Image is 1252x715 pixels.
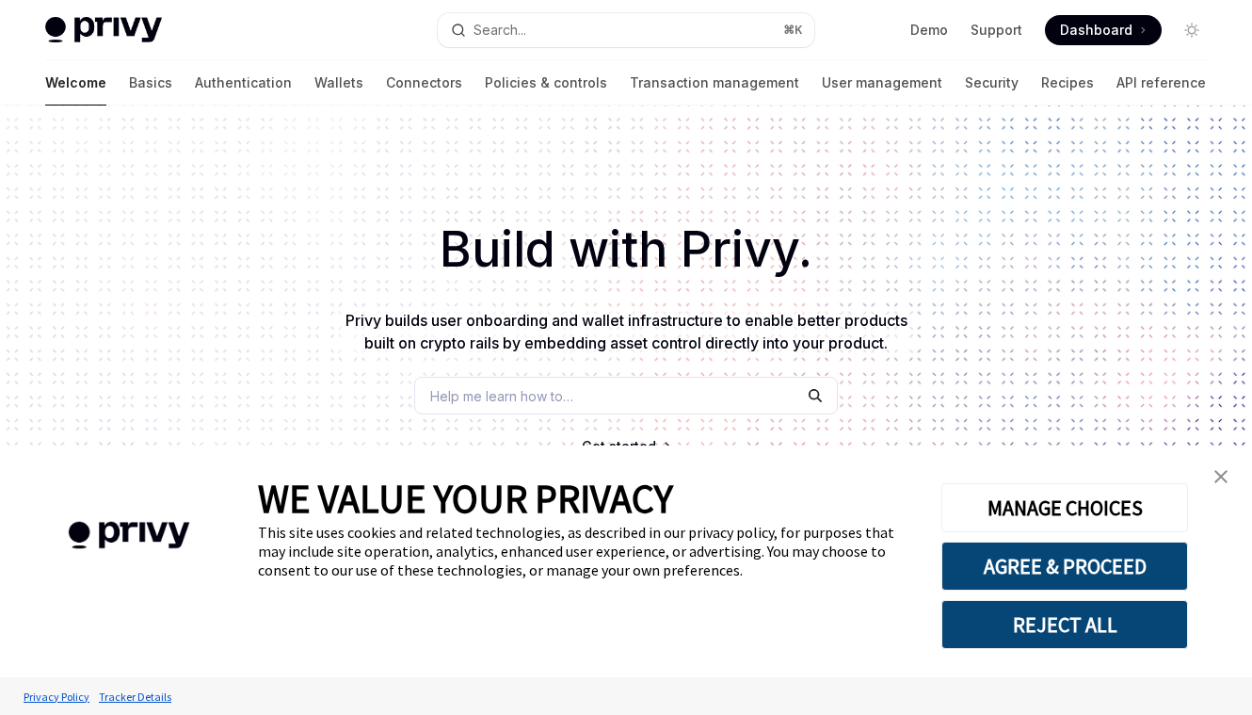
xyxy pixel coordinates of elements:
[1214,470,1228,483] img: close banner
[430,386,573,406] span: Help me learn how to…
[1060,21,1132,40] span: Dashboard
[822,60,942,106] a: User management
[965,60,1019,106] a: Security
[195,60,292,106] a: Authentication
[1202,458,1240,496] a: close banner
[438,13,815,47] button: Open search
[783,23,803,38] span: ⌘ K
[485,60,607,106] a: Policies & controls
[386,60,462,106] a: Connectors
[582,437,656,456] a: Get started
[941,600,1188,649] button: REJECT ALL
[94,680,176,713] a: Tracker Details
[45,17,162,43] img: light logo
[258,474,673,523] span: WE VALUE YOUR PRIVACY
[129,60,172,106] a: Basics
[941,483,1188,532] button: MANAGE CHOICES
[19,680,94,713] a: Privacy Policy
[258,523,913,579] div: This site uses cookies and related technologies, as described in our privacy policy, for purposes...
[1045,15,1162,45] a: Dashboard
[582,438,656,454] span: Get started
[345,311,907,352] span: Privy builds user onboarding and wallet infrastructure to enable better products built on crypto ...
[1041,60,1094,106] a: Recipes
[28,495,230,577] img: company logo
[910,21,948,40] a: Demo
[474,19,526,41] div: Search...
[1177,15,1207,45] button: Toggle dark mode
[941,542,1188,591] button: AGREE & PROCEED
[1116,60,1206,106] a: API reference
[45,60,106,106] a: Welcome
[630,60,799,106] a: Transaction management
[971,21,1022,40] a: Support
[30,213,1222,286] h1: Build with Privy.
[314,60,363,106] a: Wallets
